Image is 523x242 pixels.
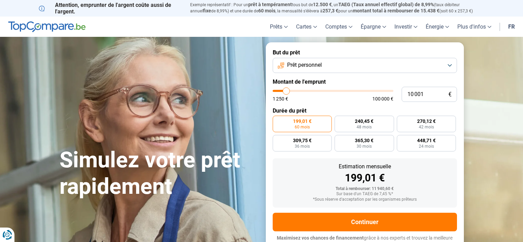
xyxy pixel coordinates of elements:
[278,192,451,197] div: Sur base d'un TAEG de 7,45 %*
[390,17,422,37] a: Investir
[258,8,275,13] span: 60 mois
[278,187,451,191] div: Total à rembourser: 11 940,60 €
[422,17,453,37] a: Énergie
[293,119,312,124] span: 199,01 €
[353,8,439,13] span: montant total à rembourser de 15.438 €
[292,17,321,37] a: Cartes
[355,138,373,143] span: 365,30 €
[372,96,393,101] span: 100 000 €
[203,8,211,13] span: fixe
[321,17,357,37] a: Comptes
[278,197,451,202] div: *Sous réserve d'acceptation par les organismes prêteurs
[419,144,434,148] span: 24 mois
[273,49,457,56] label: But du prêt
[277,235,364,241] span: Maximisez vos chances de financement
[295,125,310,129] span: 60 mois
[453,17,495,37] a: Plus d'infos
[266,17,292,37] a: Prêts
[504,17,519,37] a: fr
[323,8,338,13] span: 257,3 €
[273,213,457,231] button: Continuer
[8,21,86,32] img: TopCompare
[417,138,436,143] span: 448,71 €
[448,92,451,97] span: €
[357,17,390,37] a: Épargne
[273,58,457,73] button: Prêt personnel
[59,147,258,200] h1: Simulez votre prêt rapidement
[39,2,182,15] p: Attention, emprunter de l'argent coûte aussi de l'argent.
[248,2,292,7] span: prêt à tempérament
[278,164,451,169] div: Estimation mensuelle
[313,2,332,7] span: 12.500 €
[190,2,484,14] p: Exemple représentatif : Pour un tous but de , un (taux débiteur annuel de 8,99%) et une durée de ...
[417,119,436,124] span: 270,12 €
[273,96,288,101] span: 1 250 €
[273,107,457,114] label: Durée du prêt
[357,144,372,148] span: 30 mois
[287,61,322,69] span: Prêt personnel
[357,125,372,129] span: 48 mois
[338,2,434,7] span: TAEG (Taux annuel effectif global) de 8,99%
[278,173,451,183] div: 199,01 €
[293,138,312,143] span: 309,75 €
[273,78,457,85] label: Montant de l'emprunt
[295,144,310,148] span: 36 mois
[419,125,434,129] span: 42 mois
[355,119,373,124] span: 240,45 €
